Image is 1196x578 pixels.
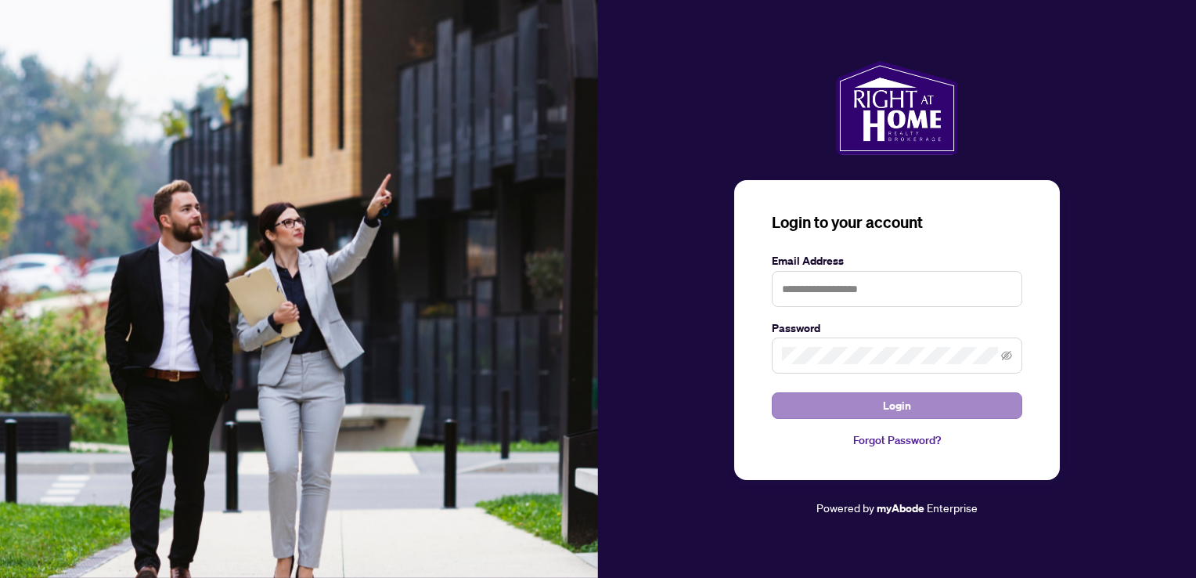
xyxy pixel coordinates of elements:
span: Powered by [816,500,874,515]
img: ma-logo [836,61,957,155]
label: Password [772,320,1022,337]
span: Enterprise [927,500,978,515]
span: Login [883,393,911,418]
a: myAbode [877,500,924,517]
button: Login [772,392,1022,419]
h3: Login to your account [772,211,1022,233]
label: Email Address [772,252,1022,269]
span: eye-invisible [1001,350,1012,361]
a: Forgot Password? [772,432,1022,449]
